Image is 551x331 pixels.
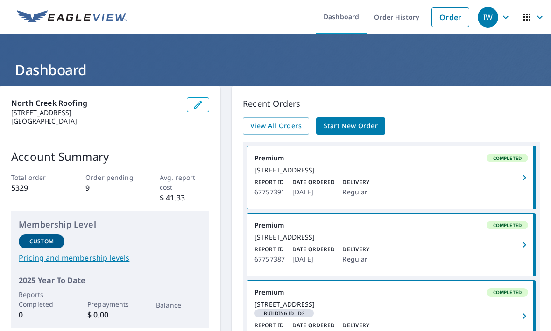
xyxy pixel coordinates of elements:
[258,311,310,316] span: DG
[478,7,498,28] div: IW
[292,321,335,330] p: Date Ordered
[85,172,135,182] p: Order pending
[254,321,285,330] p: Report ID
[29,237,54,246] p: Custom
[156,300,202,310] p: Balance
[11,60,540,79] h1: Dashboard
[487,155,527,161] span: Completed
[342,178,369,186] p: Delivery
[87,299,133,309] p: Prepayments
[431,7,469,27] a: Order
[342,245,369,254] p: Delivery
[292,245,335,254] p: Date Ordered
[160,192,209,203] p: $ 41.33
[11,97,179,109] p: North Creek Roofing
[19,252,202,263] a: Pricing and membership levels
[254,186,285,198] p: 67757391
[160,172,209,192] p: Avg. report cost
[316,117,385,135] a: Start New Order
[11,117,179,125] p: [GEOGRAPHIC_DATA]
[19,290,64,309] p: Reports Completed
[19,218,202,231] p: Membership Level
[264,311,294,316] em: Building ID
[85,182,135,193] p: 9
[254,288,528,297] div: Premium
[254,254,285,265] p: 67757387
[487,222,527,228] span: Completed
[487,289,527,296] span: Completed
[87,309,133,320] p: $ 0.00
[342,321,369,330] p: Delivery
[292,254,335,265] p: [DATE]
[254,300,528,309] div: [STREET_ADDRESS]
[17,10,127,24] img: EV Logo
[292,186,335,198] p: [DATE]
[342,186,369,198] p: Regular
[19,275,202,286] p: 2025 Year To Date
[254,245,285,254] p: Report ID
[254,233,528,241] div: [STREET_ADDRESS]
[243,117,309,135] a: View All Orders
[254,154,528,162] div: Premium
[324,120,378,132] span: Start New Order
[11,172,61,182] p: Total order
[243,97,540,110] p: Recent Orders
[342,254,369,265] p: Regular
[254,178,285,186] p: Report ID
[11,109,179,117] p: [STREET_ADDRESS]
[11,182,61,193] p: 5329
[250,120,302,132] span: View All Orders
[247,214,536,276] a: PremiumCompleted[STREET_ADDRESS]Report ID67757387Date Ordered[DATE]DeliveryRegular
[247,146,536,209] a: PremiumCompleted[STREET_ADDRESS]Report ID67757391Date Ordered[DATE]DeliveryRegular
[19,309,64,320] p: 0
[11,148,209,165] p: Account Summary
[292,178,335,186] p: Date Ordered
[254,166,528,174] div: [STREET_ADDRESS]
[254,221,528,229] div: Premium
